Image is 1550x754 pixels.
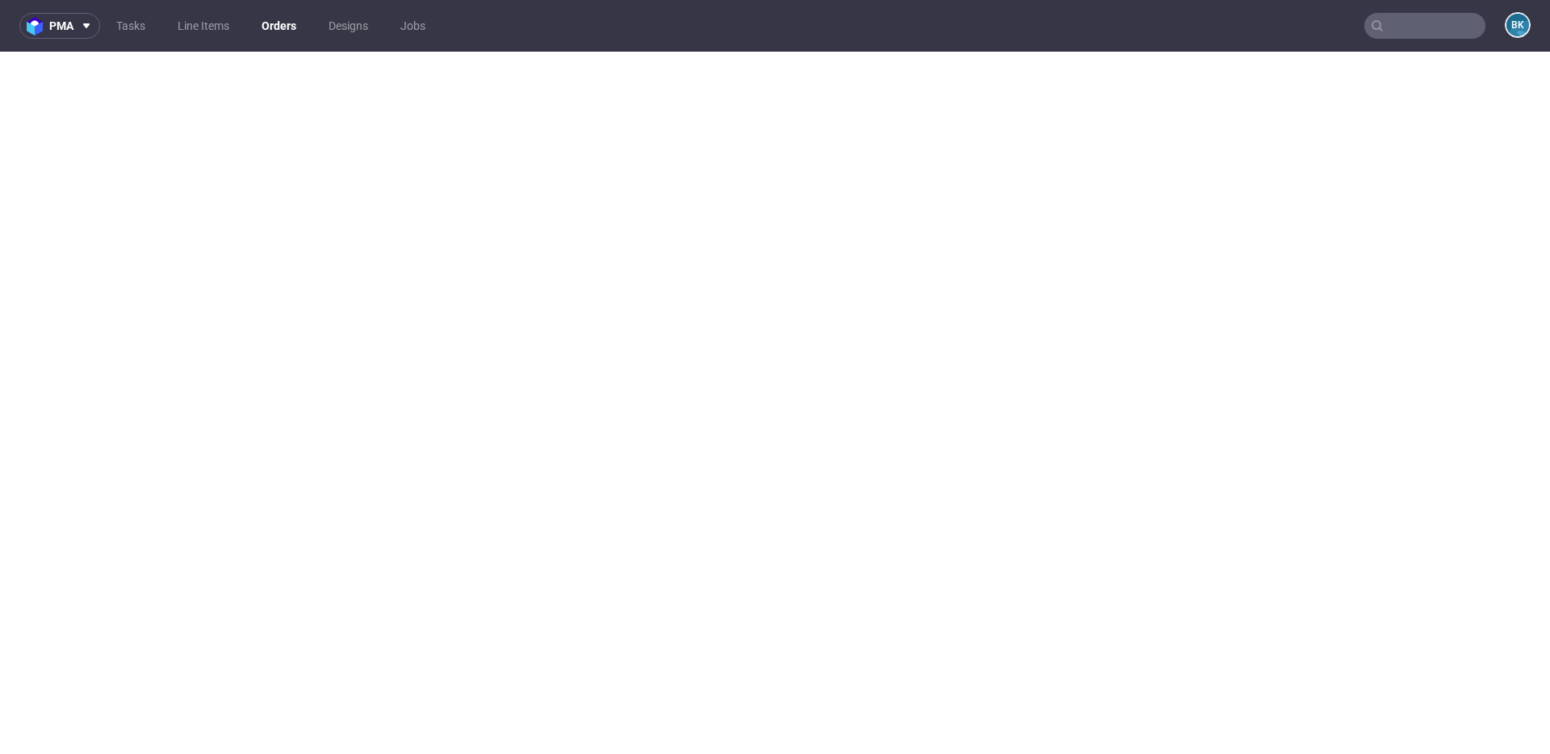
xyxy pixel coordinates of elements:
a: Designs [319,13,378,39]
a: Orders [252,13,306,39]
img: logo [27,17,49,36]
a: Line Items [168,13,239,39]
figcaption: BK [1506,14,1529,36]
span: pma [49,20,73,31]
a: Tasks [107,13,155,39]
button: pma [19,13,100,39]
a: Jobs [391,13,435,39]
